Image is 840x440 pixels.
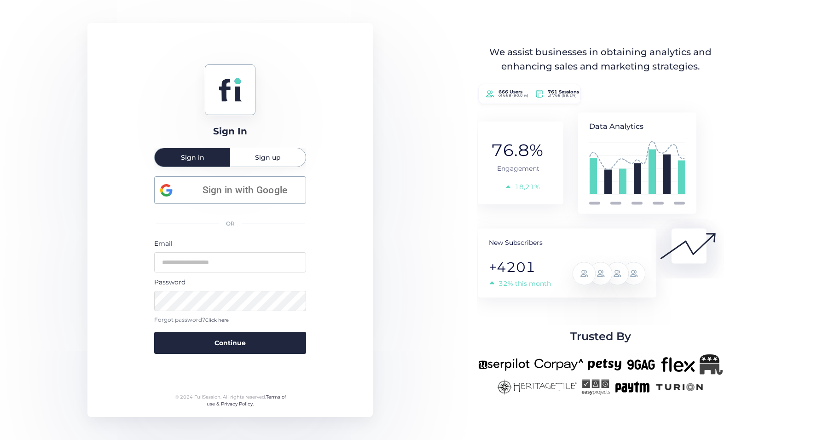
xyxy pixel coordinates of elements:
img: paytm-new.png [614,379,650,395]
tspan: Data Analytics [589,122,643,131]
img: userpilot-new.png [478,354,530,375]
img: flex-new.png [661,354,695,375]
img: corpay-new.png [534,354,583,375]
div: OR [154,214,306,234]
div: Email [154,238,306,249]
span: Click here [205,317,229,323]
span: Sign up [255,154,281,161]
img: turion-new.png [655,379,705,395]
tspan: 761 Sessions [548,89,579,95]
div: Sign In [213,124,247,139]
div: Password [154,277,306,287]
tspan: +4201 [489,259,535,276]
span: Sign in [181,154,204,161]
div: We assist businesses in obtaining analytics and enhancing sales and marketing strategies. [479,45,722,74]
img: heritagetile-new.png [497,379,577,395]
a: Terms of use & Privacy Policy. [207,394,286,407]
img: Republicanlogo-bw.png [700,354,723,375]
tspan: 32% this month [498,279,551,288]
button: Continue [154,332,306,354]
tspan: 18,21% [515,182,540,191]
span: Sign in with Google [189,183,300,198]
div: Forgot password? [154,316,306,324]
span: Trusted By [570,328,631,345]
img: easyprojects-new.png [581,379,610,395]
tspan: of 668 (90.0 %) [498,93,528,98]
img: 9gag-new.png [626,354,656,375]
span: Continue [214,338,246,348]
tspan: Engagement [497,164,539,173]
img: petsy-new.png [588,354,621,375]
div: © 2024 FullSession. All rights reserved. [171,394,290,408]
tspan: 666 Users [498,89,522,95]
tspan: 76.8% [491,139,543,160]
tspan: New Subscribers [489,238,543,246]
tspan: of 768 (99.1%) [548,93,577,98]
